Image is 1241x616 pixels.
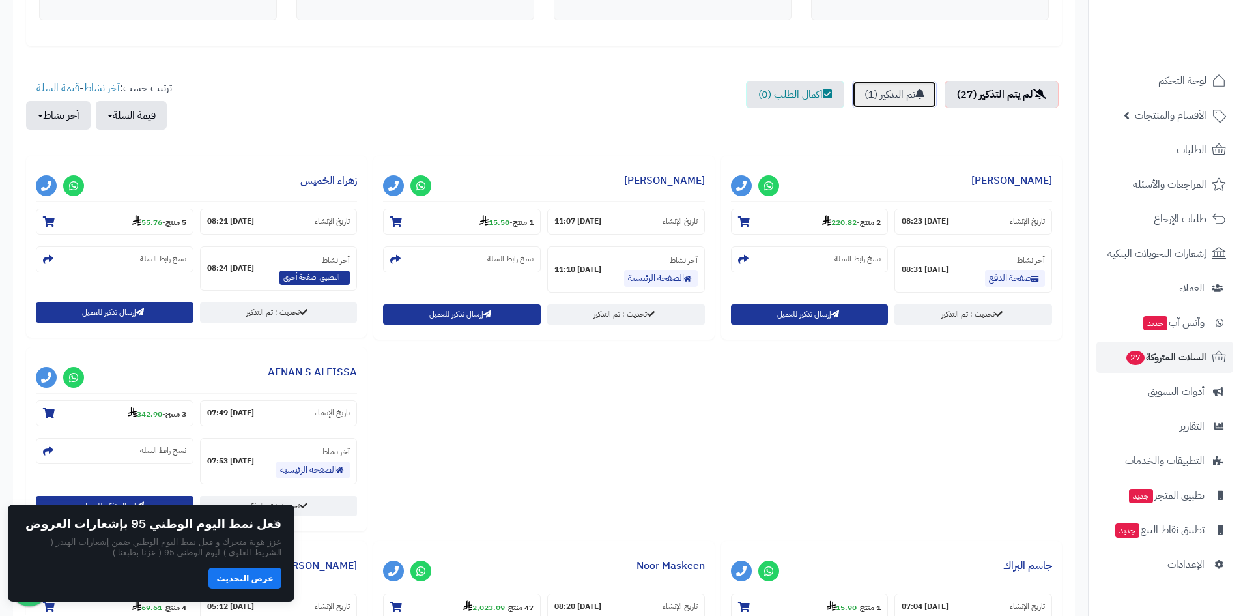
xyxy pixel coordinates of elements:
[487,254,534,265] small: نسخ رابط السلة
[132,215,186,228] small: -
[140,254,186,265] small: نسخ رابط السلة
[822,216,857,228] strong: 220.82
[268,364,357,380] a: AFNAN S ALEISSA
[26,101,91,130] button: آخر نشاط
[894,304,1052,325] a: تحديث : تم التذكير
[36,496,193,516] button: إرسال تذكير للعميل
[36,438,193,464] section: نسخ رابط السلة
[1096,307,1233,338] a: وآتس آبجديد
[1128,486,1205,505] span: تطبيق المتجر
[1096,65,1233,96] a: لوحة التحكم
[322,446,350,458] small: آخر نشاط
[1010,601,1045,612] small: تاريخ الإنشاء
[746,81,844,108] a: اكمال الطلب (0)
[827,600,881,613] small: -
[276,558,357,574] a: [PERSON_NAME]
[132,602,162,613] strong: 69.61
[663,216,698,227] small: تاريخ الإنشاء
[276,462,350,478] a: الصفحة الرئيسية
[1135,106,1206,125] span: الأقسام والمنتجات
[1125,452,1205,470] span: التطبيقات والخدمات
[1096,342,1233,373] a: السلات المتروكة27
[36,400,193,426] section: 3 منتج-342.90
[383,304,541,325] button: إرسال تذكير للعميل
[165,602,186,613] strong: 4 منتج
[279,271,350,285] span: التطبيق: صفحة أخرى
[902,601,949,612] strong: [DATE] 07:04
[1180,417,1205,435] span: التقارير
[1096,514,1233,546] a: تطبيق نقاط البيعجديد
[128,407,186,420] small: -
[554,216,601,227] strong: [DATE] 11:07
[852,81,937,108] a: تم التذكير (1)
[1017,254,1045,266] small: آخر نشاط
[1096,549,1233,580] a: الإعدادات
[96,101,167,130] button: قيمة السلة
[315,407,350,418] small: تاريخ الإنشاء
[827,602,857,613] strong: 15.90
[207,601,254,612] strong: [DATE] 05:12
[132,600,186,613] small: -
[1129,489,1153,503] span: جديد
[1096,272,1233,304] a: العملاء
[140,445,186,456] small: نسخ رابط السلة
[731,304,889,325] button: إرسال تذكير للعميل
[1003,558,1052,574] a: جاسم البراك
[1107,244,1206,263] span: إشعارات التحويلات البنكية
[1010,216,1045,227] small: تاريخ الإنشاء
[513,216,534,228] strong: 1 منتج
[26,81,172,130] ul: ترتيب حسب: -
[1177,141,1206,159] span: الطلبات
[200,496,358,516] a: تحديث : تم التذكير
[670,254,698,266] small: آخر نشاط
[479,215,534,228] small: -
[554,601,601,612] strong: [DATE] 08:20
[902,264,949,275] strong: [DATE] 08:31
[315,216,350,227] small: تاريخ الإنشاء
[1096,376,1233,407] a: أدوات التسويق
[315,601,350,612] small: تاريخ الإنشاء
[479,216,509,228] strong: 15.50
[36,302,193,323] button: إرسال تذكير للعميل
[207,263,254,274] strong: [DATE] 08:24
[300,173,357,188] a: زهراء الخميس
[1096,480,1233,511] a: تطبيق المتجرجديد
[165,216,186,228] strong: 5 منتج
[128,408,162,420] strong: 342.90
[860,216,881,228] strong: 2 منتج
[1179,279,1205,297] span: العملاء
[1096,411,1233,442] a: التقارير
[383,246,541,272] section: نسخ رابط السلة
[1096,445,1233,477] a: التطبيقات والخدمات
[554,264,601,275] strong: [DATE] 11:10
[1096,238,1233,269] a: إشعارات التحويلات البنكية
[1125,348,1206,366] span: السلات المتروكة
[731,209,889,235] section: 2 منتج-220.82
[463,600,534,613] small: -
[624,270,698,287] a: الصفحة الرئيسية
[636,558,705,574] a: Noor Maskeen
[383,209,541,235] section: 1 منتج-15.50
[1154,210,1206,228] span: طلبات الإرجاع
[1096,134,1233,166] a: الطلبات
[860,602,881,613] strong: 1 منتج
[945,81,1059,108] a: لم يتم التذكير (27)
[663,601,698,612] small: تاريخ الإنشاء
[1167,555,1205,574] span: الإعدادات
[207,456,254,467] strong: [DATE] 07:53
[83,80,120,96] a: آخر نشاط
[208,568,281,589] button: عرض التحديث
[971,173,1052,188] a: [PERSON_NAME]
[322,254,350,266] small: آخر نشاط
[207,216,254,227] strong: [DATE] 08:21
[1096,203,1233,235] a: طلبات الإرجاع
[36,246,193,272] section: نسخ رابط السلة
[1148,383,1205,401] span: أدوات التسويق
[21,536,281,558] p: عزز هوية متجرك و فعل نمط اليوم الوطني ضمن إشعارات الهيدر ( الشريط العلوي ) ليوم الوطني 95 ( عزنا ...
[132,216,162,228] strong: 55.76
[1142,314,1205,332] span: وآتس آب
[36,209,193,235] section: 5 منتج-55.76
[508,602,534,613] strong: 47 منتج
[822,215,881,228] small: -
[1114,521,1205,539] span: تطبيق نقاط البيع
